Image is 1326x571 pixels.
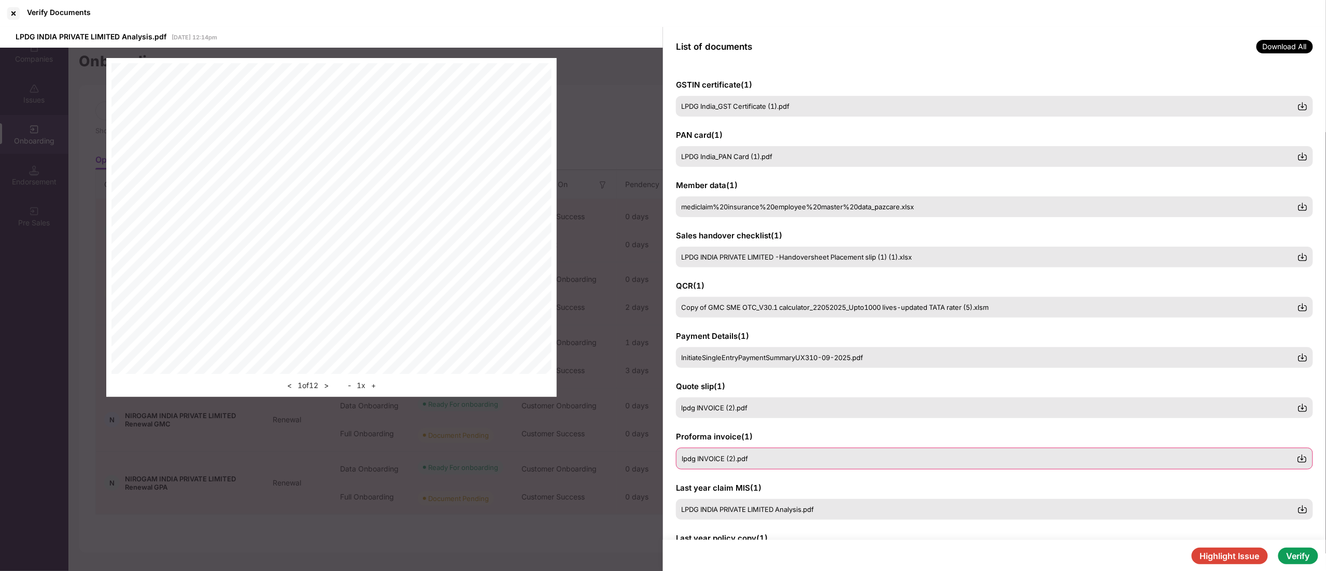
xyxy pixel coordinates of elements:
[1297,202,1308,212] img: svg+xml;base64,PHN2ZyBpZD0iRG93bmxvYWQtMzJ4MzIiIHhtbG5zPSJodHRwOi8vd3d3LnczLm9yZy8yMDAwL3N2ZyIgd2...
[676,381,725,391] span: Quote slip ( 1 )
[676,533,768,543] span: Last year policy copy ( 1 )
[681,253,912,261] span: LPDG INDIA PRIVATE LIMITED -Handoversheet Placement slip (1) (1).xlsx
[681,505,814,513] span: LPDG INDIA PRIVATE LIMITED Analysis.pdf
[321,379,332,392] button: >
[676,80,752,90] span: GSTIN certificate ( 1 )
[1297,302,1308,312] img: svg+xml;base64,PHN2ZyBpZD0iRG93bmxvYWQtMzJ4MzIiIHhtbG5zPSJodHRwOi8vd3d3LnczLm9yZy8yMDAwL3N2ZyIgd2...
[1297,151,1308,162] img: svg+xml;base64,PHN2ZyBpZD0iRG93bmxvYWQtMzJ4MzIiIHhtbG5zPSJodHRwOi8vd3d3LnczLm9yZy8yMDAwL3N2ZyIgd2...
[681,353,863,362] span: InitiateSingleEntryPaymentSummaryUX310-09-2025.pdf
[1297,101,1308,111] img: svg+xml;base64,PHN2ZyBpZD0iRG93bmxvYWQtMzJ4MzIiIHhtbG5zPSJodHRwOi8vd3d3LnczLm9yZy8yMDAwL3N2ZyIgd2...
[27,8,91,17] div: Verify Documents
[681,203,914,211] span: mediclaim%20insurance%20employee%20master%20data_pazcare.xlsx
[1192,548,1268,564] button: Highlight Issue
[1278,548,1318,564] button: Verify
[681,152,772,161] span: LPDG India_PAN Card (1).pdf
[1297,453,1307,464] img: svg+xml;base64,PHN2ZyBpZD0iRG93bmxvYWQtMzJ4MzIiIHhtbG5zPSJodHRwOi8vd3d3LnczLm9yZy8yMDAwL3N2ZyIgd2...
[1257,40,1313,53] span: Download All
[676,231,782,240] span: Sales handover checklist ( 1 )
[1297,352,1308,363] img: svg+xml;base64,PHN2ZyBpZD0iRG93bmxvYWQtMzJ4MzIiIHhtbG5zPSJodHRwOi8vd3d3LnczLm9yZy8yMDAwL3N2ZyIgd2...
[284,379,332,392] div: 1 of 12
[1297,504,1308,515] img: svg+xml;base64,PHN2ZyBpZD0iRG93bmxvYWQtMzJ4MzIiIHhtbG5zPSJodHRwOi8vd3d3LnczLm9yZy8yMDAwL3N2ZyIgd2...
[681,303,989,311] span: Copy of GMC SME OTC_V30.1 calculator_22052025_Upto1000 lives-updated TATA rater (5).xlsm
[681,102,789,110] span: LPDG India_GST Certificate (1).pdf
[368,379,379,392] button: +
[676,331,749,341] span: Payment Details ( 1 )
[284,379,295,392] button: <
[172,34,217,41] span: [DATE] 12:14pm
[676,130,723,140] span: PAN card ( 1 )
[1297,252,1308,262] img: svg+xml;base64,PHN2ZyBpZD0iRG93bmxvYWQtMzJ4MzIiIHhtbG5zPSJodHRwOi8vd3d3LnczLm9yZy8yMDAwL3N2ZyIgd2...
[1297,403,1308,413] img: svg+xml;base64,PHN2ZyBpZD0iRG93bmxvYWQtMzJ4MzIiIHhtbG5zPSJodHRwOi8vd3d3LnczLm9yZy8yMDAwL3N2ZyIgd2...
[676,180,738,190] span: Member data ( 1 )
[681,404,747,412] span: lpdg INVOICE (2).pdf
[676,281,704,291] span: QCR ( 1 )
[676,483,761,493] span: Last year claim MIS ( 1 )
[676,432,753,441] span: Proforma invoice ( 1 )
[345,379,379,392] div: 1 x
[345,379,354,392] button: -
[676,41,752,52] span: List of documents
[16,32,166,41] span: LPDG INDIA PRIVATE LIMITED Analysis.pdf
[682,454,748,463] span: lpdg INVOICE (2).pdf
